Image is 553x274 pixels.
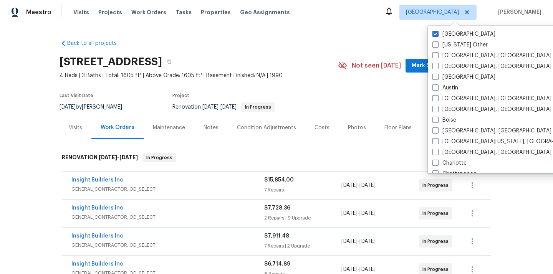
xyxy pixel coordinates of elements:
span: GENERAL_CONTRACTOR, OD_SELECT [71,241,264,249]
span: Projects [98,8,122,16]
span: In Progress [242,105,274,109]
span: In Progress [143,154,176,162]
span: - [341,210,376,217]
div: Floor Plans [384,124,412,132]
label: [GEOGRAPHIC_DATA] [432,73,495,81]
button: Mark Seen [406,59,446,73]
span: Visits [73,8,89,16]
label: [GEOGRAPHIC_DATA], [GEOGRAPHIC_DATA] [432,52,551,59]
span: $6,714.89 [264,261,290,267]
span: [DATE] [119,155,138,160]
a: Insight Builders Inc [71,233,123,239]
span: $7,911.48 [264,233,289,239]
label: Chattanooga [432,170,477,178]
div: 7 Repairs [264,186,341,194]
div: Photos [348,124,366,132]
label: [US_STATE] Other [432,41,488,49]
div: RENOVATION [DATE]-[DATE]In Progress [60,145,493,170]
span: Last Visit Date [60,93,93,98]
span: [DATE] [359,267,376,272]
span: [DATE] [341,183,358,188]
div: Visits [69,124,82,132]
span: In Progress [422,182,452,189]
label: Charlotte [432,159,467,167]
span: - [341,266,376,273]
label: [GEOGRAPHIC_DATA], [GEOGRAPHIC_DATA] [432,63,551,70]
div: Maintenance [153,124,185,132]
span: Renovation [172,104,275,110]
h6: RENOVATION [62,153,138,162]
span: In Progress [422,238,452,245]
h2: [STREET_ADDRESS] [60,58,162,66]
span: [GEOGRAPHIC_DATA] [406,8,459,16]
a: Insight Builders Inc [71,177,123,183]
span: [DATE] [99,155,117,160]
a: Insight Builders Inc [71,261,123,267]
div: Work Orders [101,124,134,131]
div: Notes [204,124,219,132]
span: [DATE] [341,211,358,216]
label: [GEOGRAPHIC_DATA] [432,30,495,38]
span: [DATE] [202,104,219,110]
span: [DATE] [341,239,358,244]
span: Not seen [DATE] [352,62,401,69]
label: Austin [432,84,458,92]
span: [DATE] [341,267,358,272]
label: Boise [432,116,456,124]
label: [GEOGRAPHIC_DATA], [GEOGRAPHIC_DATA] [432,95,551,102]
div: 7 Repairs | 2 Upgrade [264,242,341,250]
span: $7,728.36 [264,205,290,211]
span: In Progress [422,210,452,217]
span: Tasks [176,10,192,15]
span: [DATE] [60,104,76,110]
span: $15,854.00 [264,177,294,183]
span: [DATE] [359,239,376,244]
div: Costs [315,124,329,132]
label: [GEOGRAPHIC_DATA], [GEOGRAPHIC_DATA] [432,106,551,113]
span: In Progress [422,266,452,273]
span: - [341,238,376,245]
span: Geo Assignments [240,8,290,16]
span: - [99,155,138,160]
div: by [PERSON_NAME] [60,102,131,112]
span: Properties [201,8,231,16]
span: Work Orders [131,8,166,16]
a: Insight Builders Inc [71,205,123,211]
span: Project [172,93,189,98]
label: [GEOGRAPHIC_DATA], [GEOGRAPHIC_DATA] [432,127,551,135]
span: [DATE] [359,211,376,216]
label: [GEOGRAPHIC_DATA], [GEOGRAPHIC_DATA] [432,149,551,156]
span: [DATE] [220,104,237,110]
span: GENERAL_CONTRACTOR, OD_SELECT [71,213,264,221]
span: Maestro [26,8,51,16]
a: Back to all projects [60,40,133,47]
span: 4 Beds | 3 Baths | Total: 1605 ft² | Above Grade: 1605 ft² | Basement Finished: N/A | 1990 [60,72,338,79]
span: [DATE] [359,183,376,188]
span: [PERSON_NAME] [495,8,541,16]
div: 2 Repairs | 9 Upgrade [264,214,341,222]
button: Copy Address [162,55,176,69]
span: - [202,104,237,110]
span: GENERAL_CONTRACTOR, OD_SELECT [71,185,264,193]
div: Condition Adjustments [237,124,296,132]
span: Mark Seen [412,61,440,71]
span: - [341,182,376,189]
